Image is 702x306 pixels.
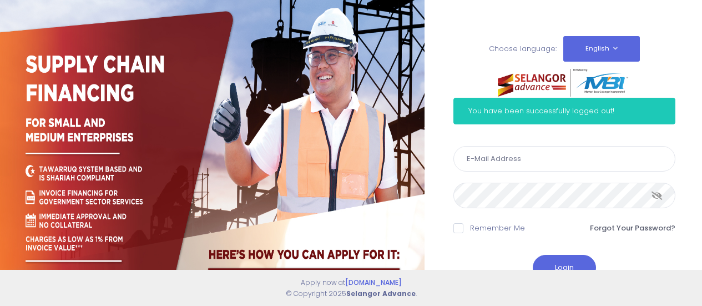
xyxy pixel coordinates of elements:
label: Remember Me [470,223,525,234]
img: selangor-advance.png [498,69,631,97]
input: E-Mail Address [453,146,675,172]
a: [DOMAIN_NAME] [345,278,402,287]
span: Choose language: [489,43,557,54]
span: Apply now at © Copyright 2025 . [286,278,417,298]
button: English [563,36,640,62]
a: Forgot Your Password? [590,223,675,234]
div: You have been successfully logged out! [453,98,675,124]
button: Login [533,255,596,280]
strong: Selangor Advance [346,289,416,298]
